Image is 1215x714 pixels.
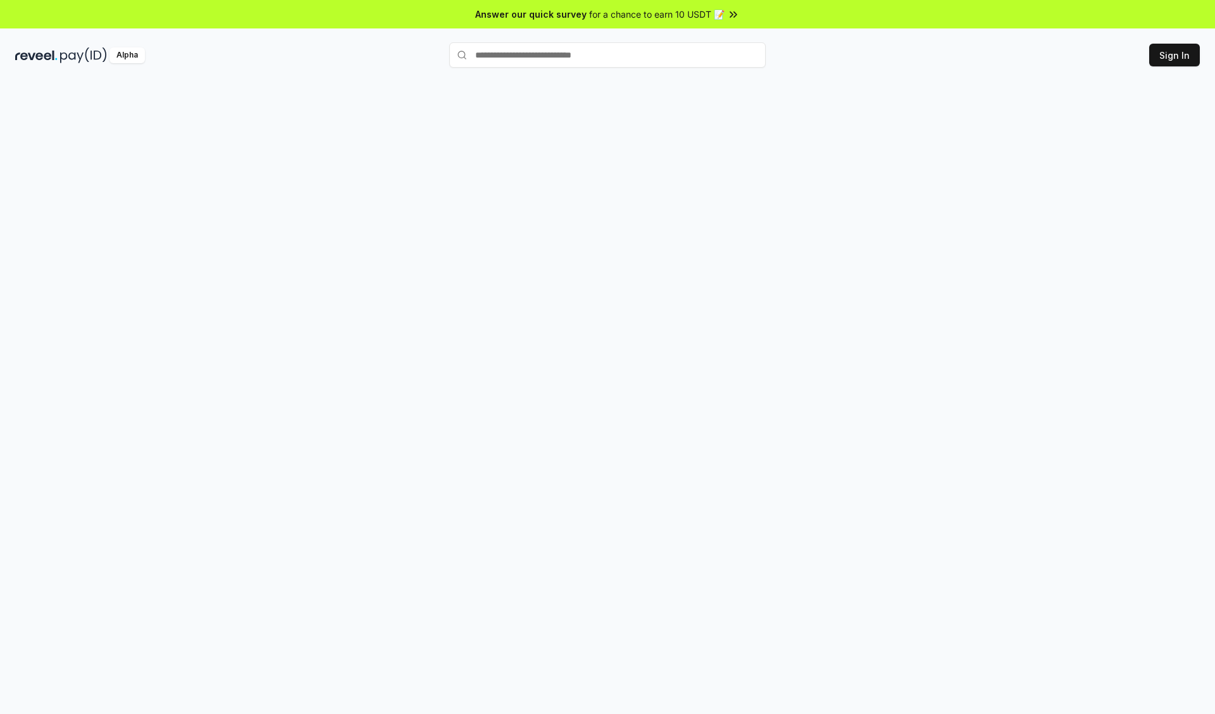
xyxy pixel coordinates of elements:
span: Answer our quick survey [475,8,587,21]
span: for a chance to earn 10 USDT 📝 [589,8,725,21]
img: reveel_dark [15,47,58,63]
button: Sign In [1149,44,1200,66]
div: Alpha [109,47,145,63]
img: pay_id [60,47,107,63]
